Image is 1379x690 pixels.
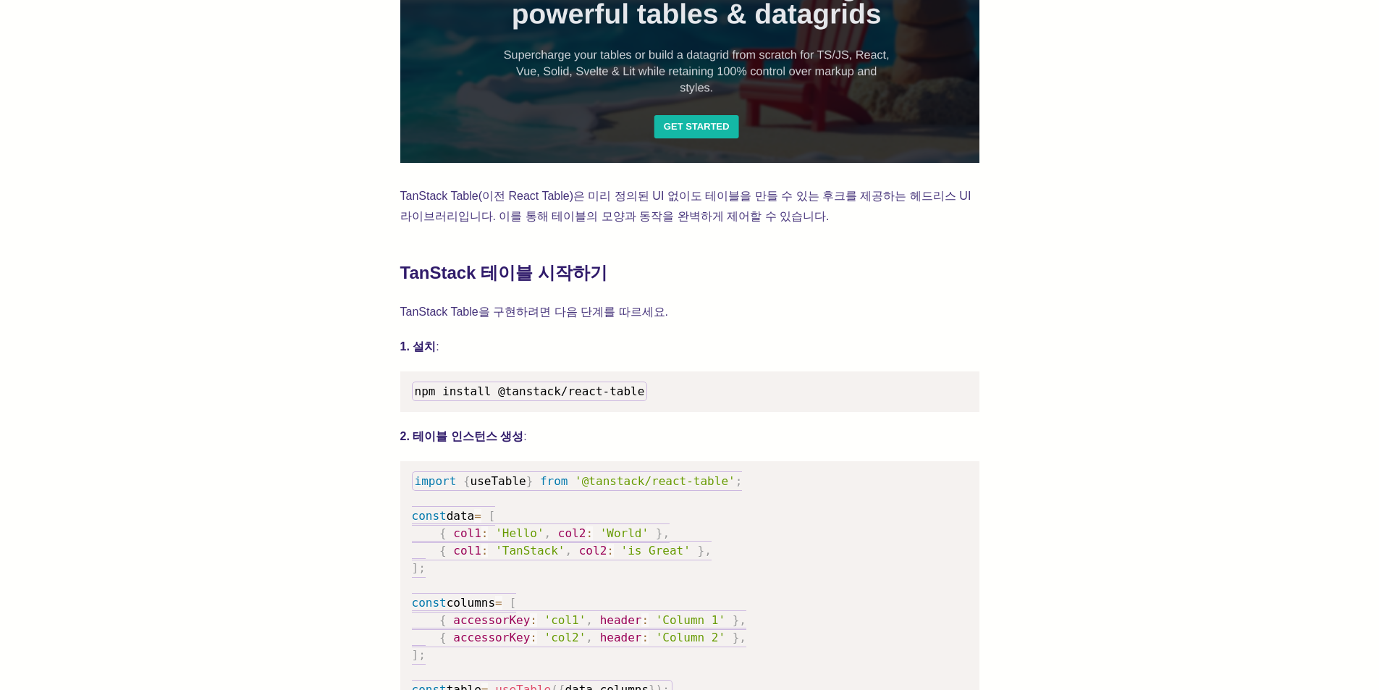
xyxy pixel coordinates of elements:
[400,263,607,282] font: TanStack 테이블 시작하기
[540,474,568,488] span: from
[579,544,607,558] span: col2
[558,526,586,540] span: col2
[704,544,712,558] span: ,
[586,631,593,644] span: ,
[607,544,614,558] span: :
[739,613,746,627] span: ,
[436,340,439,353] font: :
[656,526,663,540] span: }
[544,631,586,644] span: 'col2'
[656,613,725,627] span: 'Column 1'
[586,526,593,540] span: :
[509,596,516,610] span: [
[733,631,740,644] span: }
[471,474,526,488] span: useTable
[656,631,725,644] span: 'Column 2'
[447,509,475,523] span: data
[400,190,974,222] font: TanStack Table(이전 React Table)은 미리 정의된 UI 없이도 테이블을 만들 수 있는 후크를 제공하는 헤드리스 UI 라이브러리입니다. 이를 통해 테이블의 ...
[453,613,530,627] span: accessorKey
[641,631,649,644] span: :
[481,544,489,558] span: :
[565,544,572,558] span: ,
[662,526,670,540] span: ,
[453,526,481,540] span: col1
[412,561,419,575] span: ]
[415,384,645,398] span: npm install @tanstack/react-table
[439,526,447,540] span: {
[400,340,437,353] font: 1. 설치
[415,474,457,488] span: import
[418,648,426,662] span: ;
[575,474,735,488] span: '@tanstack/react-table'
[530,613,537,627] span: :
[412,509,447,523] span: const
[447,596,495,610] span: columns
[453,631,530,644] span: accessorKey
[544,613,586,627] span: 'col1'
[698,544,705,558] span: }
[439,631,447,644] span: {
[600,613,642,627] span: header
[621,544,691,558] span: 'is Great'
[495,596,502,610] span: =
[600,526,649,540] span: 'World'
[544,526,552,540] span: ,
[400,430,524,442] font: 2. 테이블 인스턴스 생성
[481,526,489,540] span: :
[412,596,447,610] span: const
[526,474,534,488] span: }
[412,648,419,662] span: ]
[600,631,642,644] span: header
[418,561,426,575] span: ;
[733,613,740,627] span: }
[495,526,544,540] span: 'Hello'
[739,631,746,644] span: ,
[474,509,481,523] span: =
[735,474,743,488] span: ;
[586,613,593,627] span: ,
[453,544,481,558] span: col1
[439,544,447,558] span: {
[400,306,668,318] font: TanStack Table을 구현하려면 다음 단계를 따르세요.
[463,474,471,488] span: {
[488,509,495,523] span: [
[530,631,537,644] span: :
[439,613,447,627] span: {
[641,613,649,627] span: :
[495,544,565,558] span: 'TanStack'
[523,430,526,442] font: :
